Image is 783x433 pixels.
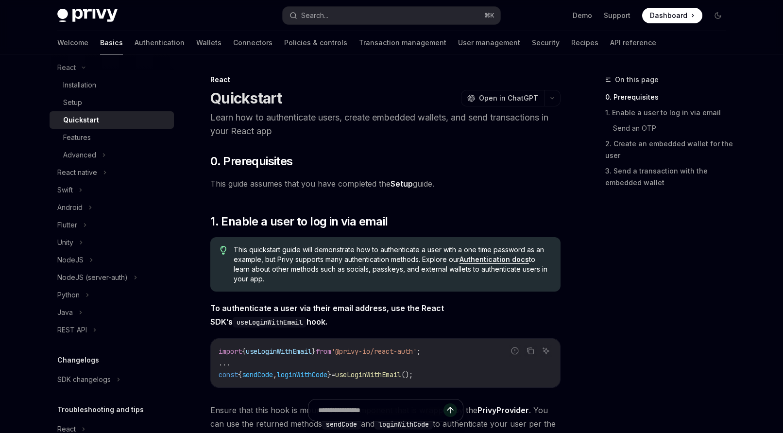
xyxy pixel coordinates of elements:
[461,90,544,106] button: Open in ChatGPT
[331,370,335,379] span: =
[210,177,561,191] span: This guide assumes that you have completed the guide.
[331,347,417,356] span: '@privy-io/react-auth'
[417,347,421,356] span: ;
[532,31,560,54] a: Security
[219,359,230,367] span: ...
[312,347,316,356] span: }
[210,75,561,85] div: React
[283,7,500,24] button: Search...⌘K
[284,31,347,54] a: Policies & controls
[401,370,413,379] span: ();
[573,11,592,20] a: Demo
[210,154,292,169] span: 0. Prerequisites
[233,31,272,54] a: Connectors
[238,370,242,379] span: {
[710,8,726,23] button: Toggle dark mode
[63,149,96,161] div: Advanced
[605,105,733,121] a: 1. Enable a user to log in via email
[316,347,331,356] span: from
[615,74,659,86] span: On this page
[571,31,598,54] a: Recipes
[210,111,561,138] p: Learn how to authenticate users, create embedded wallets, and send transactions in your React app
[479,93,538,103] span: Open in ChatGPT
[57,167,97,178] div: React native
[233,317,306,328] code: useLoginWithEmail
[57,9,118,22] img: dark logo
[273,370,277,379] span: ,
[301,10,328,21] div: Search...
[57,202,83,213] div: Android
[642,8,702,23] a: Dashboard
[219,370,238,379] span: const
[135,31,185,54] a: Authentication
[57,31,88,54] a: Welcome
[57,307,73,318] div: Java
[57,324,87,336] div: REST API
[63,114,99,126] div: Quickstart
[57,184,73,196] div: Swift
[605,163,733,191] a: 3. Send a transaction with the embedded wallet
[63,97,82,108] div: Setup
[219,347,242,356] span: import
[509,345,521,357] button: Report incorrect code
[605,89,733,105] a: 0. Prerequisites
[540,345,552,357] button: Ask AI
[57,272,128,283] div: NodeJS (server-auth)
[210,89,282,107] h1: Quickstart
[246,347,312,356] span: useLoginWithEmail
[277,370,327,379] span: loginWithCode
[613,121,733,136] a: Send an OTP
[50,76,174,94] a: Installation
[50,111,174,129] a: Quickstart
[458,31,520,54] a: User management
[460,255,529,264] a: Authentication docs
[57,237,73,248] div: Unity
[335,370,401,379] span: useLoginWithEmail
[443,403,457,417] button: Send message
[327,370,331,379] span: }
[57,374,111,385] div: SDK changelogs
[50,94,174,111] a: Setup
[57,289,80,301] div: Python
[610,31,656,54] a: API reference
[57,254,84,266] div: NodeJS
[196,31,221,54] a: Wallets
[524,345,537,357] button: Copy the contents from the code block
[210,214,388,229] span: 1. Enable a user to log in via email
[57,404,144,416] h5: Troubleshooting and tips
[234,245,551,284] span: This quickstart guide will demonstrate how to authenticate a user with a one time password as an ...
[57,219,77,231] div: Flutter
[604,11,630,20] a: Support
[50,129,174,146] a: Features
[484,12,494,19] span: ⌘ K
[100,31,123,54] a: Basics
[605,136,733,163] a: 2. Create an embedded wallet for the user
[220,246,227,255] svg: Tip
[210,303,444,327] strong: To authenticate a user via their email address, use the React SDK’s hook.
[242,370,273,379] span: sendCode
[650,11,687,20] span: Dashboard
[242,347,246,356] span: {
[63,79,96,91] div: Installation
[63,132,91,143] div: Features
[391,179,413,189] a: Setup
[57,354,99,366] h5: Changelogs
[359,31,446,54] a: Transaction management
